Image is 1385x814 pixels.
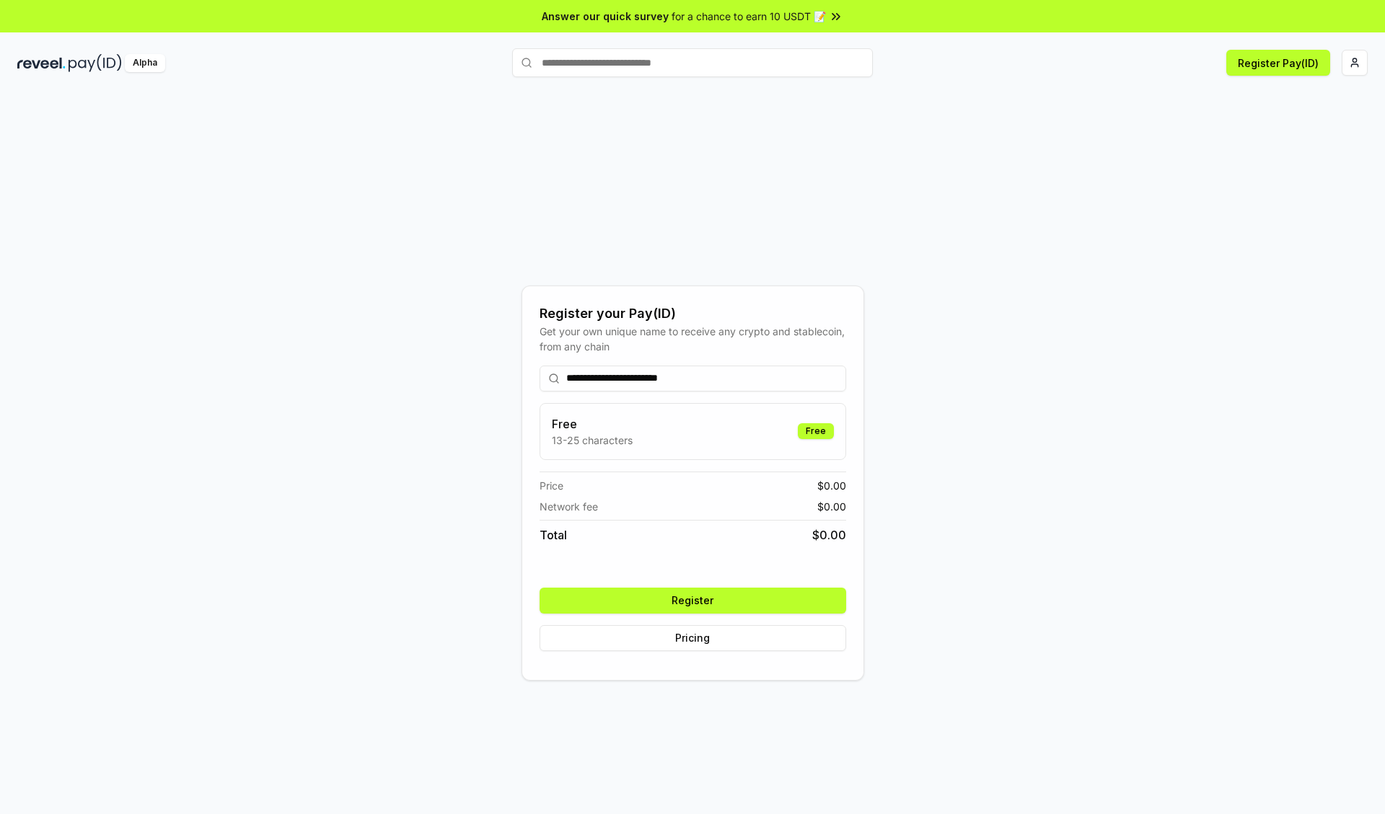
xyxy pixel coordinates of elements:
[672,9,826,24] span: for a chance to earn 10 USDT 📝
[542,9,669,24] span: Answer our quick survey
[540,304,846,324] div: Register your Pay(ID)
[540,625,846,651] button: Pricing
[552,433,633,448] p: 13-25 characters
[817,478,846,493] span: $ 0.00
[812,526,846,544] span: $ 0.00
[540,499,598,514] span: Network fee
[1226,50,1330,76] button: Register Pay(ID)
[817,499,846,514] span: $ 0.00
[798,423,834,439] div: Free
[540,526,567,544] span: Total
[540,478,563,493] span: Price
[540,588,846,614] button: Register
[17,54,66,72] img: reveel_dark
[69,54,122,72] img: pay_id
[540,324,846,354] div: Get your own unique name to receive any crypto and stablecoin, from any chain
[125,54,165,72] div: Alpha
[552,415,633,433] h3: Free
